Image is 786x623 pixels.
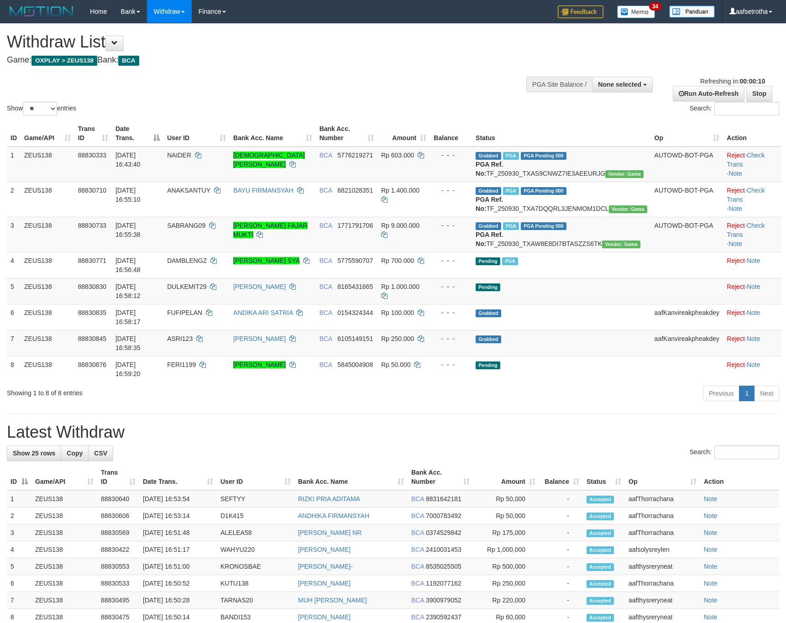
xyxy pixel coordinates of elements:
[88,445,113,461] a: CSV
[625,575,700,592] td: aafThorrachana
[139,558,217,575] td: [DATE] 16:51:00
[7,558,31,575] td: 5
[61,445,89,461] a: Copy
[625,524,700,541] td: aafThorrachana
[7,445,61,461] a: Show 25 rows
[539,464,583,490] th: Balance: activate to sort column ascending
[723,278,781,304] td: ·
[434,151,468,160] div: - - -
[472,217,651,252] td: TF_250930_TXAW8E8DI7BTASZZS6TK
[739,386,755,401] a: 1
[31,508,97,524] td: ZEUS138
[723,356,781,382] td: ·
[704,546,718,553] a: Note
[426,580,461,587] span: Copy 1192077162 to clipboard
[704,512,718,519] a: Note
[7,464,31,490] th: ID: activate to sort column descending
[558,5,603,18] img: Feedback.jpg
[502,257,518,265] span: Marked by aafsolysreylen
[651,330,723,356] td: aafKanvireakpheakdey
[167,335,193,342] span: ASRI123
[411,580,424,587] span: BCA
[727,152,745,159] a: Reject
[411,529,424,536] span: BCA
[139,524,217,541] td: [DATE] 16:51:48
[78,309,106,316] span: 88830835
[115,361,141,377] span: [DATE] 16:59:20
[337,257,373,264] span: Copy 5775590707 to clipboard
[115,309,141,325] span: [DATE] 16:58:17
[337,309,373,316] span: Copy 0154324344 to clipboard
[320,335,332,342] span: BCA
[503,187,519,195] span: Marked by aafsolysreylen
[434,360,468,369] div: - - -
[13,450,55,457] span: Show 25 rows
[115,187,141,203] span: [DATE] 16:55:10
[217,464,294,490] th: User ID: activate to sort column ascending
[728,170,742,177] a: Note
[625,592,700,609] td: aafthysreryneat
[690,445,779,459] label: Search:
[673,86,744,101] a: Run Auto-Refresh
[139,490,217,508] td: [DATE] 16:53:54
[723,182,781,217] td: · ·
[21,252,74,278] td: ZEUS138
[320,309,332,316] span: BCA
[21,147,74,182] td: ZEUS138
[539,490,583,508] td: -
[651,217,723,252] td: AUTOWD-BOT-PGA
[78,335,106,342] span: 88830845
[476,152,501,160] span: Grabbed
[298,597,367,604] a: MUH [PERSON_NAME]
[217,575,294,592] td: KUTU138
[21,120,74,147] th: Game/API: activate to sort column ascending
[476,335,501,343] span: Grabbed
[539,558,583,575] td: -
[21,182,74,217] td: ZEUS138
[747,335,760,342] a: Note
[21,330,74,356] td: ZEUS138
[411,563,424,570] span: BCA
[625,464,700,490] th: Op: activate to sort column ascending
[476,231,503,247] b: PGA Ref. No:
[316,120,377,147] th: Bank Acc. Number: activate to sort column ascending
[539,524,583,541] td: -
[217,490,294,508] td: SEFTYY
[473,575,539,592] td: Rp 250,000
[298,546,351,553] a: [PERSON_NAME]
[704,580,718,587] a: Note
[337,283,373,290] span: Copy 8165431665 to clipboard
[625,558,700,575] td: aafthysreryneat
[163,120,230,147] th: User ID: activate to sort column ascending
[587,597,614,605] span: Accepted
[521,152,566,160] span: PGA Pending
[426,597,461,604] span: Copy 3900979052 to clipboard
[476,283,500,291] span: Pending
[94,450,107,457] span: CSV
[476,187,501,195] span: Grabbed
[426,613,461,621] span: Copy 2390592437 to clipboard
[78,257,106,264] span: 88830771
[723,120,781,147] th: Action
[408,464,473,490] th: Bank Acc. Number: activate to sort column ascending
[651,120,723,147] th: Op: activate to sort column ascending
[473,541,539,558] td: Rp 1,000,000
[31,592,97,609] td: ZEUS138
[723,330,781,356] td: ·
[473,508,539,524] td: Rp 50,000
[298,529,362,536] a: [PERSON_NAME] NR
[587,563,614,571] span: Accepted
[320,152,332,159] span: BCA
[233,187,293,194] a: BAYU FIRMANSYAH
[473,524,539,541] td: Rp 175,000
[233,222,308,238] a: [PERSON_NAME] FAJAR MUKTI
[727,257,745,264] a: Reject
[472,120,651,147] th: Status
[337,335,373,342] span: Copy 6105149151 to clipboard
[739,78,765,85] strong: 00:00:10
[434,308,468,317] div: - - -
[97,541,139,558] td: 88830422
[320,187,332,194] span: BCA
[31,524,97,541] td: ZEUS138
[669,5,715,18] img: panduan.png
